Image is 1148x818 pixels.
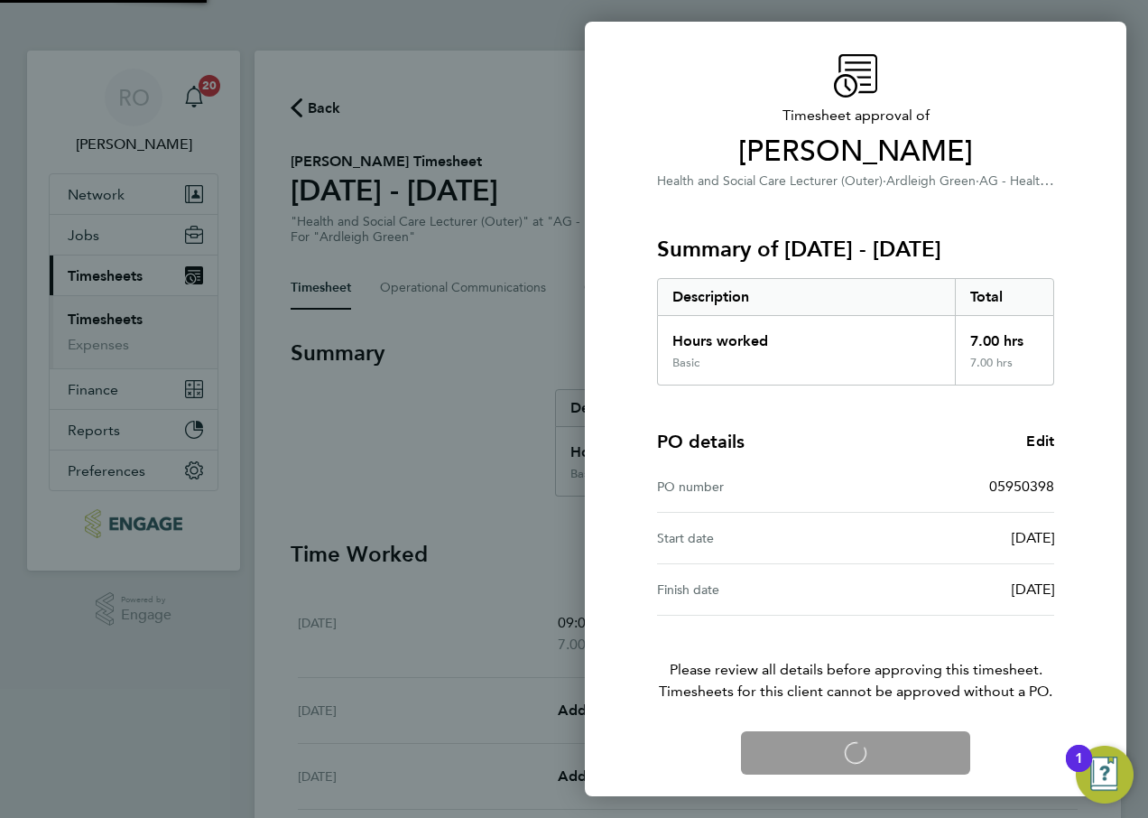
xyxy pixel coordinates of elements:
span: Edit [1026,432,1054,450]
span: · [976,173,979,189]
span: Timesheet approval of [657,105,1054,126]
span: [PERSON_NAME] [657,134,1054,170]
div: 7.00 hrs [955,316,1054,356]
div: [DATE] [856,527,1054,549]
h4: PO details [657,429,745,454]
p: Please review all details before approving this timesheet. [635,616,1076,702]
span: 05950398 [989,478,1054,495]
span: Ardleigh Green [886,173,976,189]
a: Edit [1026,431,1054,452]
div: Basic [672,356,699,370]
div: Description [658,279,955,315]
span: · [883,173,886,189]
div: Finish date [657,579,856,600]
h3: Summary of [DATE] - [DATE] [657,235,1054,264]
div: Summary of 22 - 28 Sep 2025 [657,278,1054,386]
div: Total [955,279,1054,315]
div: 7.00 hrs [955,356,1054,385]
div: [DATE] [856,579,1054,600]
span: AG - Health and social care [979,172,1134,189]
span: Health and Social Care Lecturer (Outer) [657,173,883,189]
span: Timesheets for this client cannot be approved without a PO. [635,681,1076,702]
div: Hours worked [658,316,955,356]
div: 1 [1075,758,1083,782]
div: PO number [657,476,856,497]
button: Open Resource Center, 1 new notification [1076,746,1134,804]
div: Start date [657,527,856,549]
